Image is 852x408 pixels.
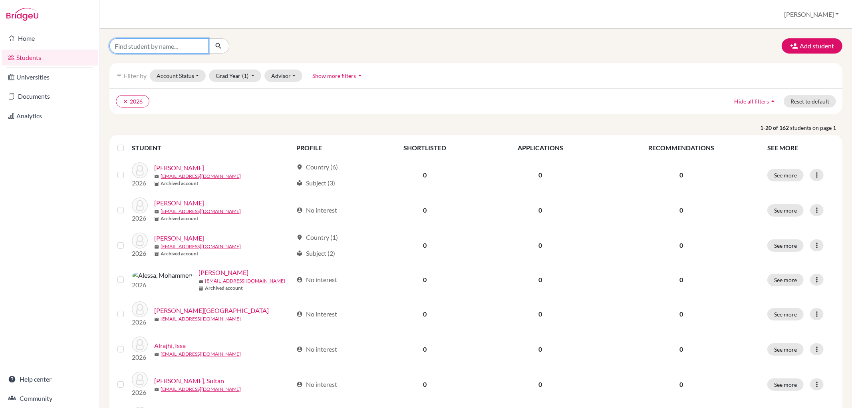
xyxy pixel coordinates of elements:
button: Advisor [264,70,302,82]
a: Universities [2,69,98,85]
td: 0 [481,367,600,402]
th: APPLICATIONS [481,138,600,157]
input: Find student by name... [109,38,209,54]
img: Alessa, Abdullah [132,233,148,249]
i: arrow_drop_up [769,97,777,105]
span: location_on [296,234,303,241]
p: 0 [605,170,758,180]
span: mail [154,245,159,249]
td: 0 [368,193,481,228]
a: [EMAIL_ADDRESS][DOMAIN_NAME] [161,173,241,180]
b: Archived account [205,285,243,292]
p: 2026 [132,249,148,258]
a: [EMAIL_ADDRESS][DOMAIN_NAME] [161,243,241,250]
a: [EMAIL_ADDRESS][DOMAIN_NAME] [161,386,241,393]
div: No interest [296,275,337,285]
td: 0 [368,157,481,193]
a: [EMAIL_ADDRESS][DOMAIN_NAME] [205,277,285,285]
p: 2026 [132,352,148,362]
button: See more [767,343,804,356]
span: account_circle [296,207,303,213]
img: Alessa, Mohammed [132,271,192,280]
a: Analytics [2,108,98,124]
button: See more [767,378,804,391]
button: See more [767,239,804,252]
button: Hide all filtersarrow_drop_up [727,95,784,107]
div: Subject (2) [296,249,335,258]
button: Account Status [150,70,206,82]
a: [PERSON_NAME] [154,233,204,243]
img: Al Sebyani, Sultan [132,372,148,388]
th: PROFILE [292,138,368,157]
p: 0 [605,275,758,285]
p: 2026 [132,388,148,397]
p: 0 [605,241,758,250]
a: [PERSON_NAME] [154,198,204,208]
p: 0 [605,205,758,215]
th: RECOMMENDATIONS [600,138,763,157]
td: 0 [481,263,600,297]
div: No interest [296,309,337,319]
span: account_circle [296,381,303,388]
div: Country (1) [296,233,338,242]
p: 0 [605,380,758,389]
p: 0 [605,344,758,354]
span: mail [154,317,159,322]
button: Add student [782,38,842,54]
span: Hide all filters [734,98,769,105]
td: 0 [481,332,600,367]
button: See more [767,204,804,217]
strong: 1-20 of 162 [760,123,790,132]
button: See more [767,308,804,320]
span: Show more filters [312,72,356,79]
p: 0 [605,309,758,319]
a: [PERSON_NAME][GEOGRAPHIC_DATA] [154,306,269,315]
button: See more [767,274,804,286]
th: SEE MORE [763,138,839,157]
th: SHORTLISTED [368,138,481,157]
div: Country (6) [296,162,338,172]
td: 0 [481,193,600,228]
span: account_circle [296,346,303,352]
span: inventory_2 [154,181,159,186]
span: location_on [296,164,303,170]
b: Archived account [161,250,199,257]
span: Filter by [124,72,147,80]
td: 0 [481,157,600,193]
span: inventory_2 [154,217,159,221]
td: 0 [481,228,600,263]
img: Bridge-U [6,8,38,21]
a: [EMAIL_ADDRESS][DOMAIN_NAME] [161,315,241,322]
p: 2026 [132,280,192,290]
a: Community [2,390,98,406]
button: Show more filtersarrow_drop_up [306,70,371,82]
a: [PERSON_NAME], Sultan [154,376,224,386]
b: Archived account [161,180,199,187]
div: No interest [296,205,337,215]
img: Alrajhi, Issa [132,336,148,352]
td: 0 [368,228,481,263]
a: Home [2,30,98,46]
button: See more [767,169,804,181]
td: 0 [481,297,600,332]
p: 2026 [132,213,148,223]
div: Subject (3) [296,178,335,188]
a: [PERSON_NAME] [199,268,248,277]
a: Documents [2,88,98,104]
span: local_library [296,250,303,257]
a: [EMAIL_ADDRESS][DOMAIN_NAME] [161,208,241,215]
a: [PERSON_NAME] [154,163,204,173]
span: mail [154,209,159,214]
i: arrow_drop_up [356,72,364,80]
button: [PERSON_NAME] [781,7,842,22]
i: filter_list [116,72,122,79]
img: Albader, Joud [132,197,148,213]
b: Archived account [161,215,199,222]
span: local_library [296,180,303,186]
div: No interest [296,344,337,354]
th: STUDENT [132,138,292,157]
span: account_circle [296,311,303,317]
span: mail [199,279,203,284]
button: Grad Year(1) [209,70,262,82]
a: Alrajhi, Issa [154,341,186,350]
